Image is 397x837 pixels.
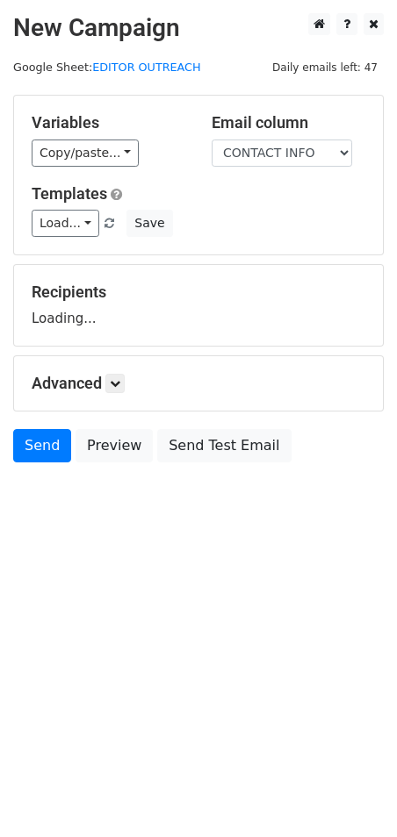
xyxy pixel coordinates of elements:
a: Templates [32,184,107,203]
small: Google Sheet: [13,61,201,74]
a: EDITOR OUTREACH [92,61,200,74]
h2: New Campaign [13,13,384,43]
h5: Email column [212,113,365,132]
a: Load... [32,210,99,237]
button: Save [126,210,172,237]
h5: Variables [32,113,185,132]
a: Send Test Email [157,429,291,462]
div: Loading... [32,283,365,328]
a: Send [13,429,71,462]
a: Preview [76,429,153,462]
h5: Advanced [32,374,365,393]
h5: Recipients [32,283,365,302]
a: Copy/paste... [32,139,139,167]
span: Daily emails left: 47 [266,58,384,77]
a: Daily emails left: 47 [266,61,384,74]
